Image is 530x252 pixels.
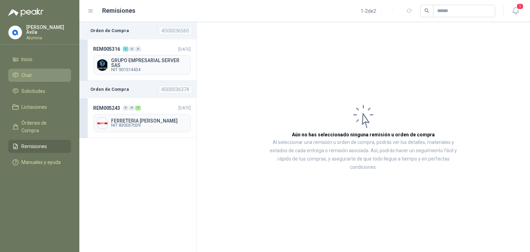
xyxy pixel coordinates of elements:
h1: Remisiones [102,6,135,16]
div: 1 - 2 de 2 [361,6,398,17]
span: NIT 901514434 [111,68,188,72]
b: Orden de Compra [90,86,129,93]
span: FERRETERIA [PERSON_NAME] [111,118,188,123]
div: 0 [129,47,135,51]
img: Company Logo [97,117,108,129]
span: REM005316 [93,45,120,53]
a: Remisiones [8,140,71,153]
p: Al seleccionar una remisión u orden de compra, podrás ver los detalles, materiales y estados de c... [266,138,461,172]
span: Remisiones [21,143,47,150]
a: REM005243001[DATE] Company LogoFERRETERIA [PERSON_NAME]NIT 830037039 [79,98,196,138]
div: 4500036374 [158,85,192,94]
span: Inicio [21,56,32,63]
div: 1 [135,106,141,110]
span: Manuales y ayuda [21,158,61,166]
img: Company Logo [9,26,22,39]
div: 1 [123,47,128,51]
img: Logo peakr [8,8,43,17]
span: [DATE] [178,105,191,110]
div: 0 [129,106,135,110]
b: Orden de Compra [90,27,129,34]
img: Company Logo [97,59,108,71]
span: 1 [516,3,524,10]
span: [DATE] [178,47,191,52]
button: 1 [509,5,522,17]
a: Chat [8,69,71,82]
span: Chat [21,71,32,79]
p: [PERSON_NAME] Avila [26,25,71,35]
span: Órdenes de Compra [21,119,65,134]
h3: Aún no has seleccionado ninguna remisión u orden de compra [292,131,435,138]
p: Alumina [26,36,71,40]
div: 0 [123,106,128,110]
a: Órdenes de Compra [8,116,71,137]
span: Solicitudes [21,87,45,95]
a: Inicio [8,53,71,66]
div: 4500036560 [158,27,192,35]
span: Licitaciones [21,103,47,111]
a: Orden de Compra4500036560 [79,22,196,39]
a: Solicitudes [8,85,71,98]
a: Manuales y ayuda [8,156,71,169]
span: NIT 830037039 [111,123,188,127]
span: GRUPO EMPRESARIAL SERVER SAS [111,58,188,68]
a: REM005316100[DATE] Company LogoGRUPO EMPRESARIAL SERVER SASNIT 901514434 [79,39,196,81]
a: Orden de Compra4500036374 [79,81,196,98]
span: search [424,8,429,13]
span: REM005243 [93,104,120,112]
a: Licitaciones [8,100,71,114]
div: 0 [135,47,141,51]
